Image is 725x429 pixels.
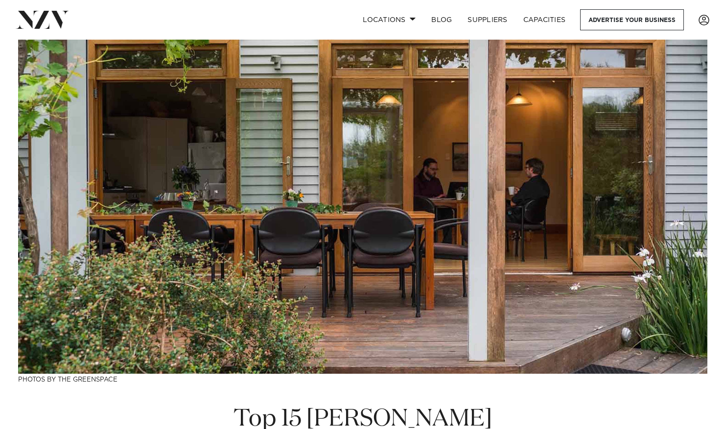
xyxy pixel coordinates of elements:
[18,40,707,374] img: Top 15 Hamilton Meeting Venues
[18,374,707,384] h3: Photos by The Greenspace
[423,9,460,30] a: BLOG
[460,9,515,30] a: SUPPLIERS
[580,9,684,30] a: Advertise your business
[515,9,574,30] a: Capacities
[16,11,69,28] img: nzv-logo.png
[355,9,423,30] a: Locations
